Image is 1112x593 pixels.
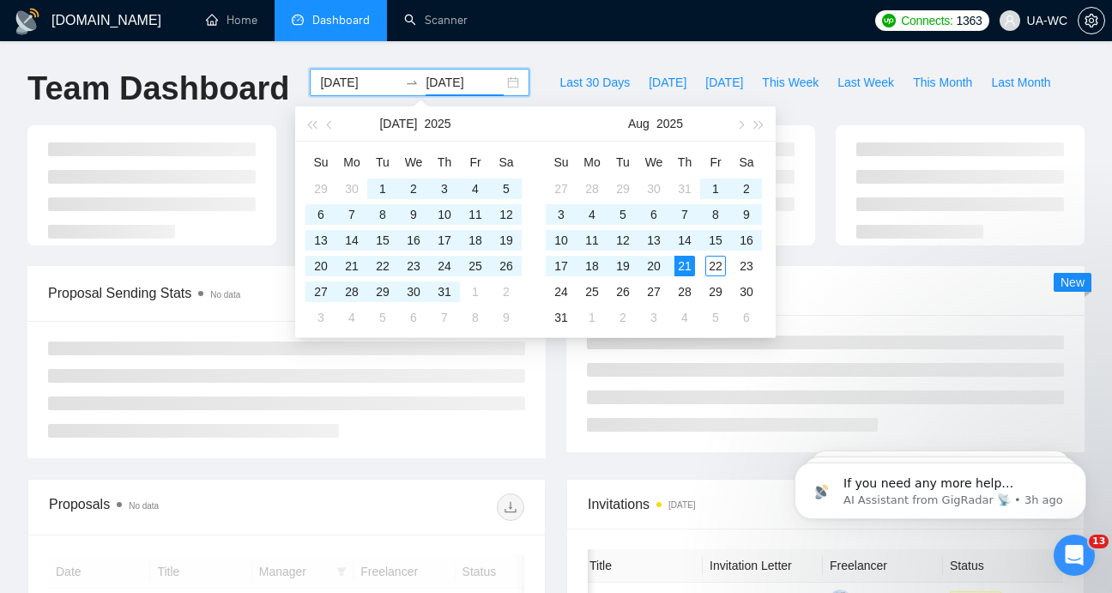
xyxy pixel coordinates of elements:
div: 5 [496,179,517,199]
span: Last Month [991,73,1050,92]
td: 2025-07-17 [429,227,460,253]
div: 4 [465,179,486,199]
span: setting [1079,14,1104,27]
img: Profile image for AI Assistant from GigRadar 📡 [49,9,76,37]
div: Did that answer your question? [14,307,230,345]
td: 2025-07-29 [607,176,638,202]
div: If you need any more help understanding your proposal data or how to analyze locations, I’m here ... [14,346,281,468]
td: 2025-07-21 [336,253,367,279]
td: 2025-07-28 [577,176,607,202]
a: Source reference 8761565: [302,270,316,284]
th: Tu [367,148,398,176]
input: Start date [320,73,398,92]
td: 2025-07-27 [546,176,577,202]
td: 2025-07-12 [491,202,522,227]
div: 13 [311,230,331,251]
span: to [405,76,419,89]
div: 21 [674,256,695,276]
span: Scanner Breakdown [587,280,1064,301]
td: 2025-08-09 [731,202,762,227]
div: 9 [496,307,517,328]
button: [DATE] [696,69,752,96]
button: [DATE] [379,106,417,141]
td: 2025-08-12 [607,227,638,253]
div: 27 [644,281,664,302]
td: 2025-07-02 [398,176,429,202]
td: 2025-08-19 [607,253,638,279]
iframe: Intercom notifications message [769,427,1112,547]
div: 31 [551,307,571,328]
button: This Month [903,69,982,96]
td: 2025-07-04 [460,176,491,202]
div: 3 [644,307,664,328]
div: 14 [674,230,695,251]
div: 27 [311,281,331,302]
div: 5 [705,307,726,328]
td: 2025-08-28 [669,279,700,305]
td: 2025-07-18 [460,227,491,253]
td: 2025-08-06 [638,202,669,227]
img: upwork-logo.png [882,14,896,27]
td: 2025-07-20 [305,253,336,279]
div: 15 [372,230,393,251]
span: This Month [913,73,972,92]
button: Emoji picker [27,462,40,475]
div: 23 [403,256,424,276]
div: 8 [372,204,393,225]
button: Home [269,7,301,39]
div: 25 [582,281,602,302]
span: user [1004,15,1016,27]
div: 20 [311,256,331,276]
td: 2025-07-14 [336,227,367,253]
td: 2025-07-23 [398,253,429,279]
div: 9 [736,204,757,225]
td: 2025-08-22 [700,253,731,279]
td: 2025-07-11 [460,202,491,227]
td: 2025-08-18 [577,253,607,279]
div: 23 [736,256,757,276]
div: 7 [341,204,362,225]
div: 19 [496,230,517,251]
td: 2025-07-03 [429,176,460,202]
div: 17 [434,230,455,251]
div: 18 [465,230,486,251]
td: 2025-07-06 [305,202,336,227]
th: Th [669,148,700,176]
td: 2025-08-17 [546,253,577,279]
div: 1 [465,281,486,302]
td: 2025-07-07 [336,202,367,227]
td: 2025-08-07 [669,202,700,227]
th: Sa [491,148,522,176]
div: 10 [551,230,571,251]
span: New [1061,275,1085,289]
div: 30 [403,281,424,302]
td: 2025-08-02 [491,279,522,305]
div: 5 [372,307,393,328]
textarea: Message… [15,426,329,455]
td: 2025-08-16 [731,227,762,253]
td: 2025-08-29 [700,279,731,305]
th: We [638,148,669,176]
th: Mo [577,148,607,176]
div: 16 [403,230,424,251]
a: Source reference 6451379: [31,283,45,297]
div: 13 [644,230,664,251]
button: Last 30 Days [550,69,639,96]
span: No data [210,290,240,300]
div: 12 [613,230,633,251]
td: 2025-06-29 [305,176,336,202]
div: 8 [705,204,726,225]
time: [DATE] [668,500,695,510]
td: 2025-07-26 [491,253,522,279]
td: 2025-08-11 [577,227,607,253]
div: 9 [403,204,424,225]
div: 15 [705,230,726,251]
td: 2025-07-29 [367,279,398,305]
td: 2025-08-02 [731,176,762,202]
h1: AI Assistant from GigRadar 📡 [83,10,267,37]
button: Gif picker [54,462,68,475]
th: Su [546,148,577,176]
div: 29 [613,179,633,199]
th: Tu [607,148,638,176]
